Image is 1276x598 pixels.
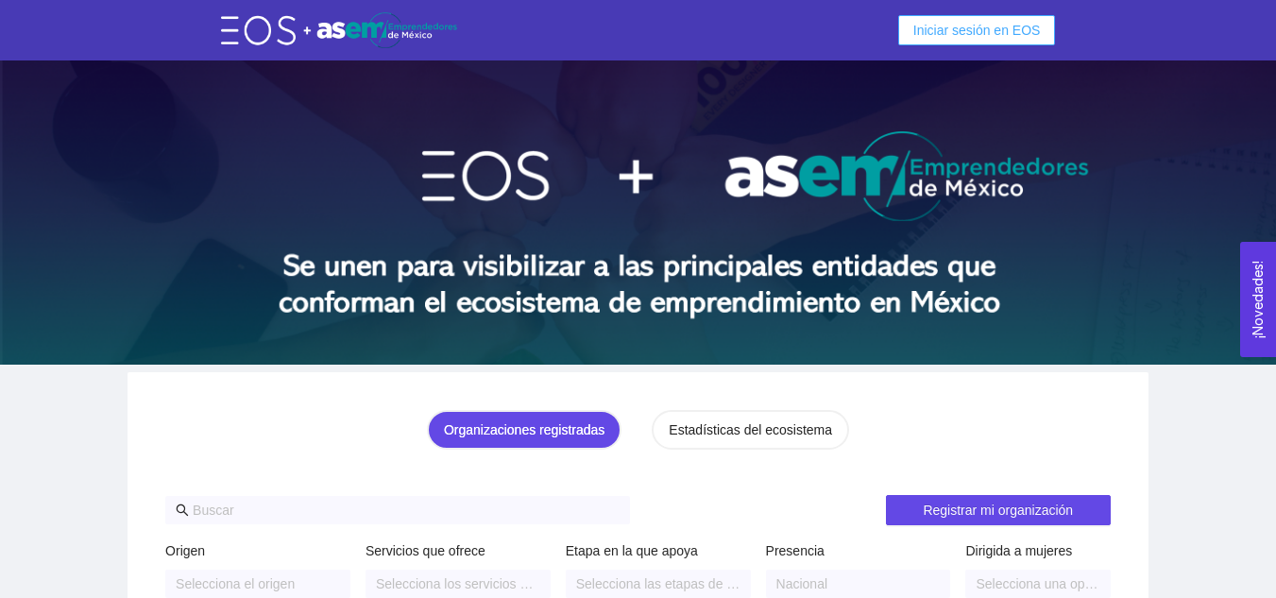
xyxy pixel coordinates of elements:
[221,12,457,47] img: eos-asem-logo.38b026ae.png
[923,500,1073,521] span: Registrar mi organización
[965,540,1072,561] label: Dirigida a mujeres
[913,20,1041,41] span: Iniciar sesión en EOS
[176,504,189,517] span: search
[898,15,1056,45] button: Iniciar sesión en EOS
[193,500,620,521] input: Buscar
[886,495,1111,525] button: Registrar mi organización
[366,540,485,561] label: Servicios que ofrece
[566,540,698,561] label: Etapa en la que apoya
[165,540,205,561] label: Origen
[444,419,604,440] div: Organizaciones registradas
[669,419,832,440] div: Estadísticas del ecosistema
[766,540,825,561] label: Presencia
[1240,242,1276,357] button: Open Feedback Widget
